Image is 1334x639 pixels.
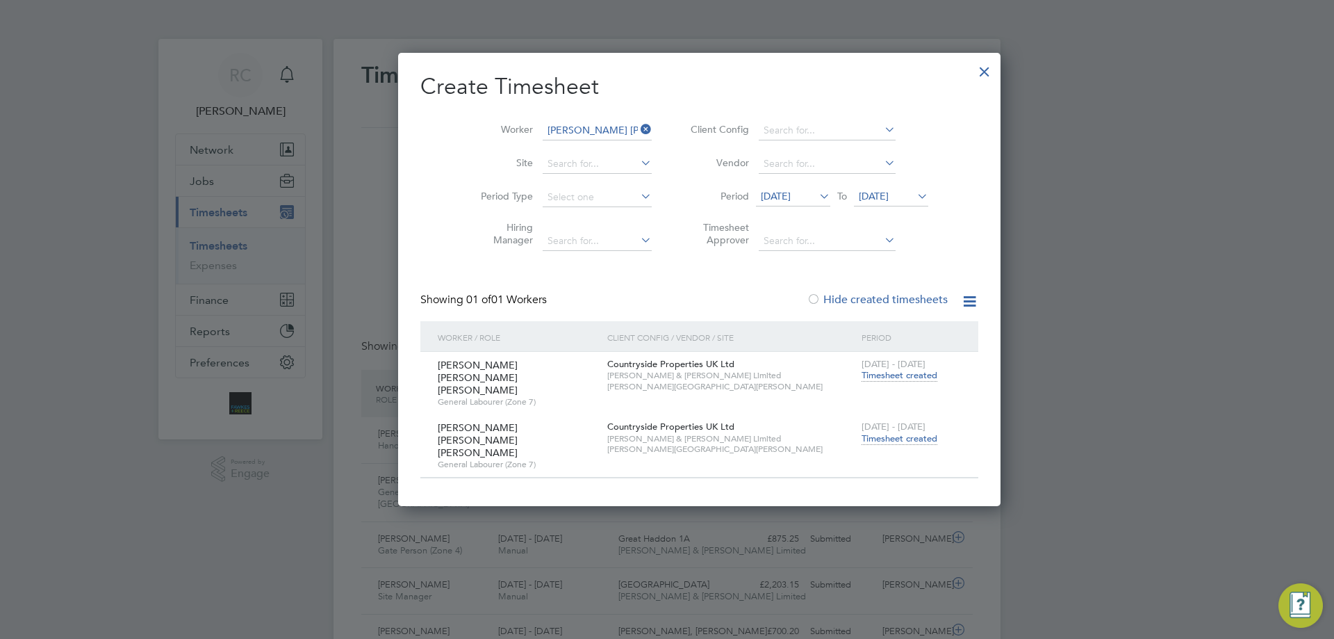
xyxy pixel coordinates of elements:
span: Countryside Properties UK Ltd [607,421,734,432]
span: Timesheet created [862,369,937,382]
span: [DATE] [859,190,889,202]
div: Period [858,321,964,353]
span: [PERSON_NAME][GEOGRAPHIC_DATA][PERSON_NAME] [607,444,855,455]
label: Client Config [686,123,749,136]
span: General Labourer (Zone 7) [438,396,597,407]
input: Search for... [759,121,896,140]
span: [DATE] [761,190,791,202]
input: Search for... [759,232,896,251]
label: Timesheet Approver [686,221,749,246]
span: [PERSON_NAME] [PERSON_NAME] [PERSON_NAME] [438,421,518,459]
input: Search for... [543,154,652,174]
span: General Labourer (Zone 7) [438,459,597,470]
label: Hiring Manager [470,221,533,246]
span: [DATE] - [DATE] [862,358,925,370]
input: Search for... [543,232,652,251]
span: 01 Workers [466,293,547,307]
span: [PERSON_NAME][GEOGRAPHIC_DATA][PERSON_NAME] [607,381,855,392]
div: Worker / Role [434,321,604,353]
label: Site [470,156,533,169]
label: Worker [470,123,533,136]
label: Period [686,190,749,202]
span: [DATE] - [DATE] [862,421,925,432]
h2: Create Timesheet [420,72,978,102]
span: Timesheet created [862,432,937,445]
span: [PERSON_NAME] & [PERSON_NAME] Limited [607,370,855,381]
div: Showing [420,293,550,307]
span: To [833,187,851,205]
input: Search for... [759,154,896,174]
span: [PERSON_NAME] [PERSON_NAME] [PERSON_NAME] [438,359,518,396]
label: Hide created timesheets [807,293,948,307]
span: 01 of [466,293,491,307]
label: Period Type [470,190,533,202]
div: Client Config / Vendor / Site [604,321,858,353]
span: Countryside Properties UK Ltd [607,358,734,370]
button: Engage Resource Center [1278,583,1323,628]
input: Search for... [543,121,652,140]
label: Vendor [686,156,749,169]
span: [PERSON_NAME] & [PERSON_NAME] Limited [607,433,855,444]
input: Select one [543,188,652,207]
